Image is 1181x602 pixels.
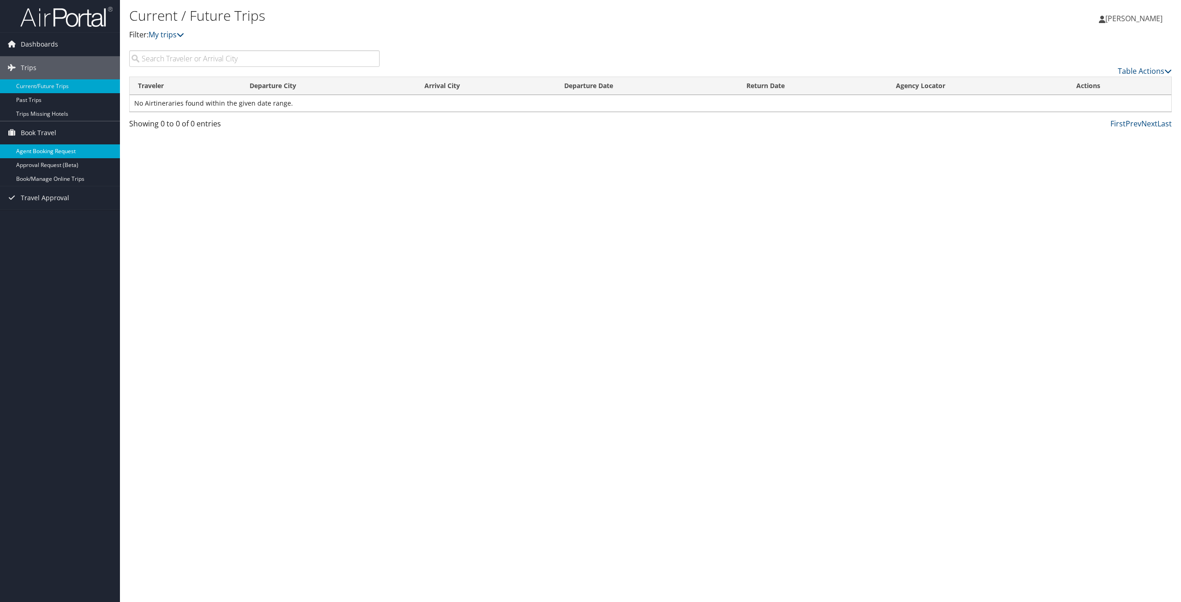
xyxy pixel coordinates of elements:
th: Return Date: activate to sort column ascending [738,77,888,95]
div: Showing 0 to 0 of 0 entries [129,118,380,134]
th: Actions [1068,77,1171,95]
a: Table Actions [1118,66,1172,76]
th: Agency Locator: activate to sort column ascending [888,77,1068,95]
th: Arrival City: activate to sort column ascending [416,77,556,95]
span: [PERSON_NAME] [1105,13,1163,24]
a: First [1110,119,1126,129]
span: Book Travel [21,121,56,144]
a: My trips [149,30,184,40]
td: No Airtineraries found within the given date range. [130,95,1171,112]
th: Traveler: activate to sort column ascending [130,77,241,95]
span: Trips [21,56,36,79]
input: Search Traveler or Arrival City [129,50,380,67]
a: Last [1157,119,1172,129]
a: Next [1141,119,1157,129]
span: Dashboards [21,33,58,56]
th: Departure City: activate to sort column ascending [241,77,416,95]
span: Travel Approval [21,186,69,209]
img: airportal-logo.png [20,6,113,28]
p: Filter: [129,29,824,41]
th: Departure Date: activate to sort column descending [556,77,738,95]
a: Prev [1126,119,1141,129]
a: [PERSON_NAME] [1099,5,1172,32]
h1: Current / Future Trips [129,6,824,25]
